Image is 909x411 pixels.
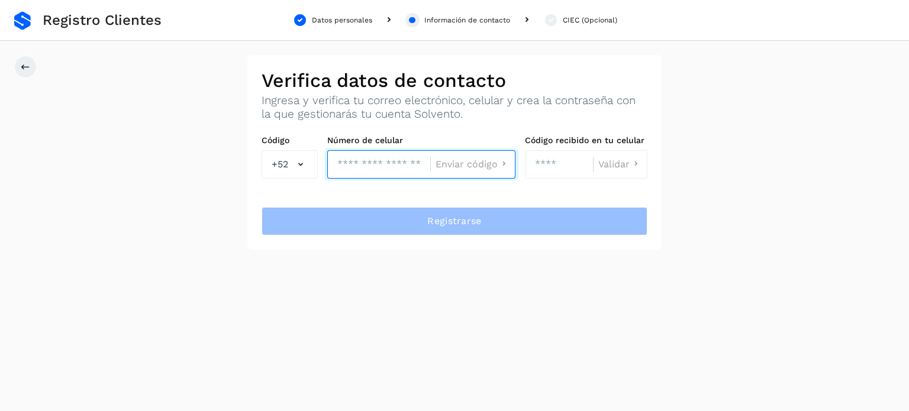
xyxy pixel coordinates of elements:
[424,15,510,25] div: Información de contacto
[436,160,498,169] span: Enviar código
[327,135,515,145] label: Número de celular
[262,135,318,145] label: Código
[43,12,162,29] span: Registro Clientes
[262,207,647,235] button: Registrarse
[525,135,647,145] label: Código recibido en tu celular
[312,15,372,25] div: Datos personales
[272,157,288,171] span: +52
[598,160,630,169] span: Validar
[598,158,642,170] button: Validar
[563,15,617,25] div: CIEC (Opcional)
[262,94,647,121] p: Ingresa y verifica tu correo electrónico, celular y crea la contraseña con la que gestionarás tu ...
[427,215,481,228] span: Registrarse
[262,69,647,92] h2: Verifica datos de contacto
[436,158,510,170] button: Enviar código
